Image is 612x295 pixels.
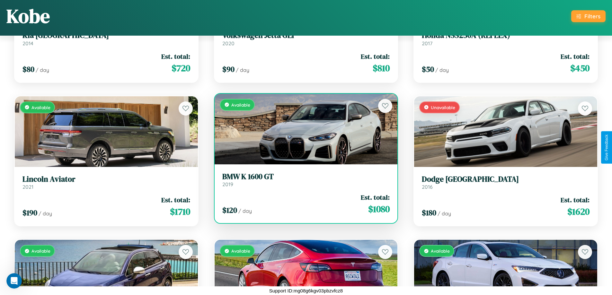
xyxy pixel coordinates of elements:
h3: Dodge [GEOGRAPHIC_DATA] [422,175,590,184]
span: Available [431,248,450,254]
span: $ 810 [373,62,390,74]
span: $ 80 [22,64,34,74]
span: 2020 [222,40,235,47]
h1: Kobe [6,3,50,29]
a: Honda NSS250A (REFLEX)2017 [422,31,590,47]
span: $ 450 [570,62,590,74]
span: $ 90 [222,64,235,74]
span: / day [236,67,249,73]
button: Filters [571,10,606,22]
span: / day [36,67,49,73]
span: Available [31,248,50,254]
span: $ 180 [422,207,436,218]
span: Est. total: [561,195,590,204]
a: Kia [GEOGRAPHIC_DATA]2014 [22,31,190,47]
a: Lincoln Aviator2021 [22,175,190,190]
iframe: Intercom live chat [6,273,22,289]
span: / day [435,67,449,73]
span: Est. total: [561,52,590,61]
span: $ 1620 [567,205,590,218]
span: Est. total: [161,52,190,61]
span: 2016 [422,184,433,190]
h3: Honda NSS250A (REFLEX) [422,31,590,40]
a: BMW K 1600 GT2019 [222,172,390,188]
span: $ 1710 [170,205,190,218]
a: Dodge [GEOGRAPHIC_DATA]2016 [422,175,590,190]
span: Est. total: [361,193,390,202]
h3: BMW K 1600 GT [222,172,390,181]
span: Available [31,105,50,110]
span: Unavailable [431,105,455,110]
div: Filters [584,13,600,20]
p: Support ID: mg08g6kgv03pbzvfcz8 [269,286,343,295]
span: $ 120 [222,205,237,215]
span: Available [231,102,250,108]
h3: Kia [GEOGRAPHIC_DATA] [22,31,190,40]
span: 2019 [222,181,233,187]
span: Est. total: [161,195,190,204]
span: / day [39,210,52,217]
span: / day [438,210,451,217]
span: Est. total: [361,52,390,61]
a: Volkswagen Jetta GLI2020 [222,31,390,47]
h3: Lincoln Aviator [22,175,190,184]
h3: Volkswagen Jetta GLI [222,31,390,40]
span: 2017 [422,40,432,47]
span: $ 190 [22,207,37,218]
span: $ 1080 [368,203,390,215]
span: 2014 [22,40,33,47]
span: $ 50 [422,64,434,74]
span: Available [231,248,250,254]
span: $ 720 [172,62,190,74]
span: 2021 [22,184,33,190]
div: Give Feedback [604,134,609,161]
span: / day [238,208,252,214]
